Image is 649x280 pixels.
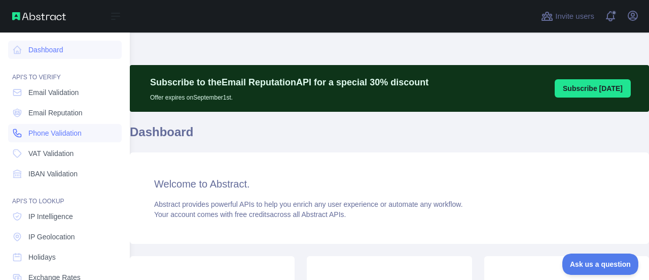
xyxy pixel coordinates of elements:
[539,8,596,24] button: Invite users
[130,124,649,148] h1: Dashboard
[8,207,122,226] a: IP Intelligence
[555,11,594,22] span: Invite users
[8,144,122,163] a: VAT Validation
[154,210,346,219] span: Your account comes with across all Abstract APIs.
[150,75,428,89] p: Subscribe to the Email Reputation API for a special 30 % discount
[8,165,122,183] a: IBAN Validation
[28,211,73,222] span: IP Intelligence
[28,128,82,138] span: Phone Validation
[28,232,75,242] span: IP Geolocation
[150,89,428,102] p: Offer expires on September 1st.
[154,177,625,191] h3: Welcome to Abstract.
[8,124,122,142] a: Phone Validation
[12,12,66,20] img: Abstract API
[8,104,122,122] a: Email Reputation
[28,108,83,118] span: Email Reputation
[28,169,78,179] span: IBAN Validation
[8,83,122,102] a: Email Validation
[8,185,122,205] div: API'S TO LOOKUP
[154,200,463,208] span: Abstract provides powerful APIs to help you enrich any user experience or automate any workflow.
[8,61,122,81] div: API'S TO VERIFY
[235,210,270,219] span: free credits
[28,148,74,159] span: VAT Validation
[562,254,639,275] iframe: Toggle Customer Support
[555,79,631,98] button: Subscribe [DATE]
[8,228,122,246] a: IP Geolocation
[28,87,79,98] span: Email Validation
[8,41,122,59] a: Dashboard
[8,248,122,266] a: Holidays
[28,252,56,262] span: Holidays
